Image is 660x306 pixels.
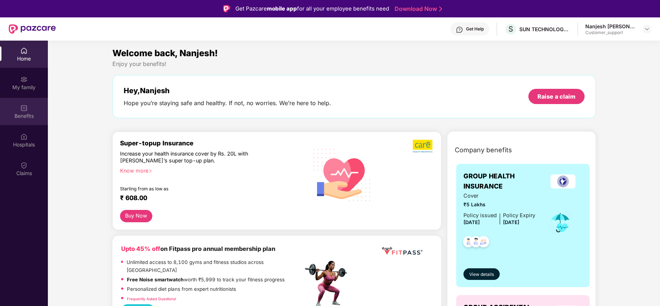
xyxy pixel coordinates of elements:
[467,234,485,252] img: svg+xml;base64,PHN2ZyB4bWxucz0iaHR0cDovL3d3dy53My5vcmcvMjAwMC9zdmciIHdpZHRoPSI0OC45NDMiIGhlaWdodD...
[20,76,28,83] img: svg+xml;base64,PHN2ZyB3aWR0aD0iMjAiIGhlaWdodD0iMjAiIHZpZXdCb3g9IjAgMCAyMCAyMCIgZmlsbD0ibm9uZSIgeG...
[508,25,513,33] span: S
[463,268,500,280] button: View details
[549,211,572,235] img: icon
[121,245,275,252] b: on Fitpass pro annual membership plan
[127,259,302,274] p: Unlimited access to 8,100 gyms and fitness studios across [GEOGRAPHIC_DATA]
[20,133,28,140] img: svg+xml;base64,PHN2ZyBpZD0iSG9zcGl0YWxzIiB4bWxucz0iaHR0cDovL3d3dy53My5vcmcvMjAwMC9zdmciIHdpZHRoPS...
[455,145,512,155] span: Company benefits
[519,26,570,33] div: SUN TECHNOLOGY INTEGRATORS PRIVATE LIMITED
[127,285,236,293] p: Personalized diet plans from expert nutritionists
[475,234,492,252] img: svg+xml;base64,PHN2ZyB4bWxucz0iaHR0cDovL3d3dy53My5vcmcvMjAwMC9zdmciIHdpZHRoPSI0OC45NDMiIGhlaWdodD...
[644,26,650,32] img: svg+xml;base64,PHN2ZyBpZD0iRHJvcGRvd24tMzJ4MzIiIHhtbG5zPSJodHRwOi8vd3d3LnczLm9yZy8yMDAwL3N2ZyIgd2...
[112,48,218,58] span: Welcome back, Nanjesh!
[112,60,596,68] div: Enjoy your benefits!
[120,194,296,203] div: ₹ 608.00
[120,186,272,191] div: Starting from as low as
[120,210,153,222] button: Buy Now
[585,23,636,30] div: Nanjesh [PERSON_NAME]
[120,139,303,147] div: Super-topup Insurance
[463,201,535,208] span: ₹5 Lakhs
[127,277,184,282] strong: Free Noise smartwatch
[460,234,478,252] img: svg+xml;base64,PHN2ZyB4bWxucz0iaHR0cDovL3d3dy53My5vcmcvMjAwMC9zdmciIHdpZHRoPSI0OC45NDMiIGhlaWdodD...
[456,26,463,33] img: svg+xml;base64,PHN2ZyBpZD0iSGVscC0zMngzMiIgeG1sbnM9Imh0dHA6Ly93d3cudzMub3JnLzIwMDAvc3ZnIiB3aWR0aD...
[20,104,28,112] img: svg+xml;base64,PHN2ZyBpZD0iQmVuZWZpdHMiIHhtbG5zPSJodHRwOi8vd3d3LnczLm9yZy8yMDAwL3N2ZyIgd2lkdGg9Ij...
[395,5,440,13] a: Download Now
[20,47,28,54] img: svg+xml;base64,PHN2ZyBpZD0iSG9tZSIgeG1sbnM9Imh0dHA6Ly93d3cudzMub3JnLzIwMDAvc3ZnIiB3aWR0aD0iMjAiIG...
[439,5,442,13] img: Stroke
[550,174,576,189] img: insurerLogo
[267,5,297,12] strong: mobile app
[413,139,433,153] img: b5dec4f62d2307b9de63beb79f102df3.png
[469,271,494,278] span: View details
[223,5,230,12] img: Logo
[585,30,636,36] div: Customer_support
[463,171,544,192] span: GROUP HEALTH INSURANCE
[380,244,424,258] img: fppp.png
[124,86,331,95] div: Hey, Nanjesh
[127,276,285,284] p: worth ₹5,999 to track your fitness progress
[503,211,535,220] div: Policy Expiry
[466,26,484,32] div: Get Help
[503,219,519,225] span: [DATE]
[120,167,299,172] div: Know more
[120,150,272,164] div: Increase your health insurance cover by Rs. 20L with [PERSON_NAME]’s super top-up plan.
[20,162,28,169] img: svg+xml;base64,PHN2ZyBpZD0iQ2xhaW0iIHhtbG5zPSJodHRwOi8vd3d3LnczLm9yZy8yMDAwL3N2ZyIgd2lkdGg9IjIwIi...
[121,245,160,252] b: Upto 45% off
[537,92,576,100] div: Raise a claim
[463,192,535,200] span: Cover
[124,99,331,107] div: Hope you’re staying safe and healthy. If not, no worries. We’re here to help.
[463,219,480,225] span: [DATE]
[235,4,389,13] div: Get Pazcare for all your employee benefits need
[463,211,497,220] div: Policy issued
[127,297,176,301] a: Frequently Asked Questions!
[308,139,377,210] img: svg+xml;base64,PHN2ZyB4bWxucz0iaHR0cDovL3d3dy53My5vcmcvMjAwMC9zdmciIHhtbG5zOnhsaW5rPSJodHRwOi8vd3...
[9,24,56,34] img: New Pazcare Logo
[148,169,152,173] span: right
